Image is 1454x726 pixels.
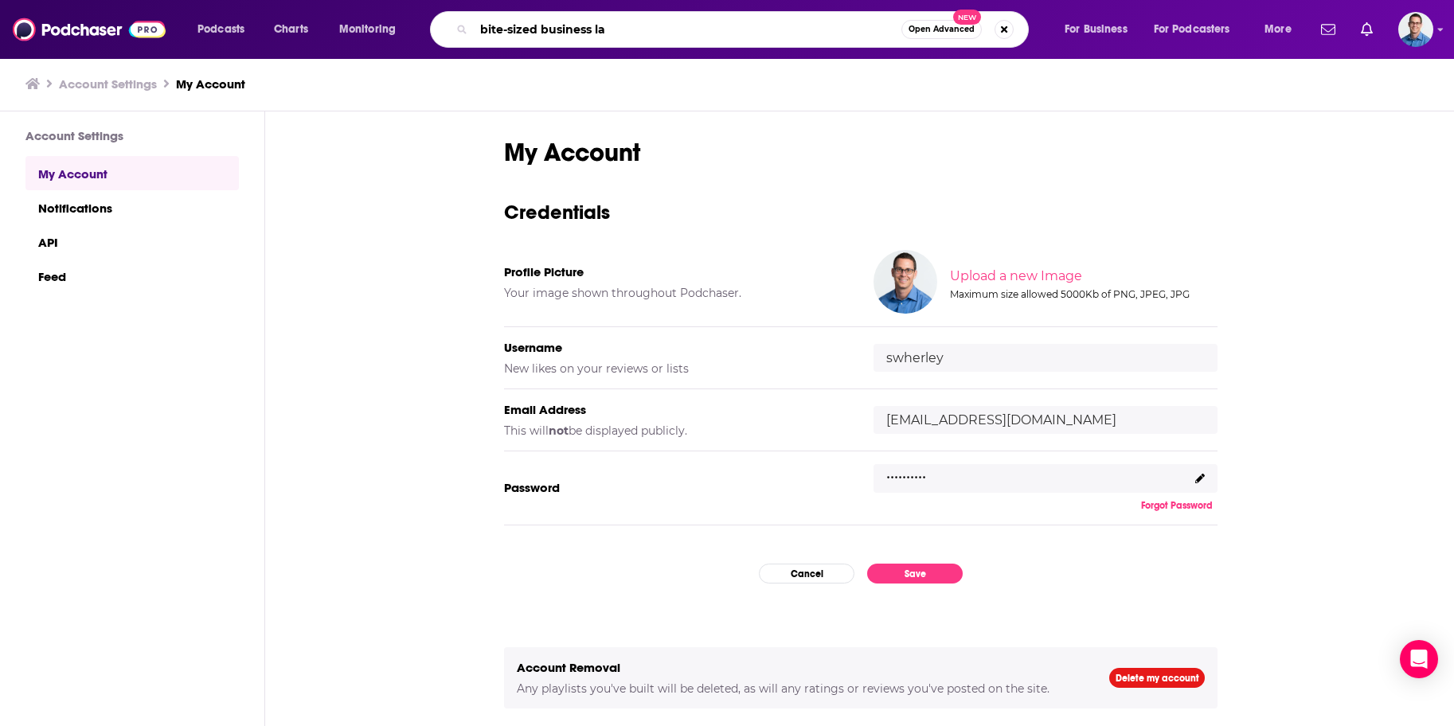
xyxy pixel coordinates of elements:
[504,286,848,300] h5: Your image shown throughout Podchaser.
[1053,17,1147,42] button: open menu
[25,224,239,259] a: API
[1154,18,1230,41] span: For Podcasters
[549,423,569,438] b: not
[25,128,239,143] h3: Account Settings
[1136,499,1218,512] button: Forgot Password
[176,76,245,92] a: My Account
[264,17,318,42] a: Charts
[1065,18,1128,41] span: For Business
[504,264,848,279] h5: Profile Picture
[504,361,848,376] h5: New likes on your reviews or lists
[59,76,157,92] a: Account Settings
[1354,16,1379,43] a: Show notifications dropdown
[445,11,1044,48] div: Search podcasts, credits, & more...
[25,156,239,190] a: My Account
[1109,668,1205,688] a: Delete my account
[1400,640,1438,678] div: Open Intercom Messenger
[901,20,982,39] button: Open AdvancedNew
[1315,16,1342,43] a: Show notifications dropdown
[504,423,848,438] h5: This will be displayed publicly.
[950,288,1214,300] div: Maximum size allowed 5000Kb of PNG, JPEG, JPG
[197,18,244,41] span: Podcasts
[504,200,1218,224] h3: Credentials
[504,137,1218,168] h1: My Account
[909,25,975,33] span: Open Advanced
[953,10,982,25] span: New
[1264,18,1292,41] span: More
[474,17,901,42] input: Search podcasts, credits, & more...
[504,480,848,495] h5: Password
[1398,12,1433,47] button: Show profile menu
[1398,12,1433,47] span: Logged in as swherley
[25,259,239,293] a: Feed
[517,681,1084,696] h5: Any playlists you've built will be deleted, as will any ratings or reviews you've posted on the s...
[886,460,926,483] p: ..........
[874,250,937,314] img: Your profile image
[874,406,1218,434] input: email
[517,660,1084,675] h5: Account Removal
[339,18,396,41] span: Monitoring
[867,564,963,584] button: Save
[274,18,308,41] span: Charts
[504,340,848,355] h5: Username
[759,564,854,584] button: Cancel
[328,17,416,42] button: open menu
[874,344,1218,372] input: username
[504,402,848,417] h5: Email Address
[1253,17,1311,42] button: open menu
[1398,12,1433,47] img: User Profile
[186,17,265,42] button: open menu
[1143,17,1253,42] button: open menu
[25,190,239,224] a: Notifications
[13,14,166,45] img: Podchaser - Follow, Share and Rate Podcasts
